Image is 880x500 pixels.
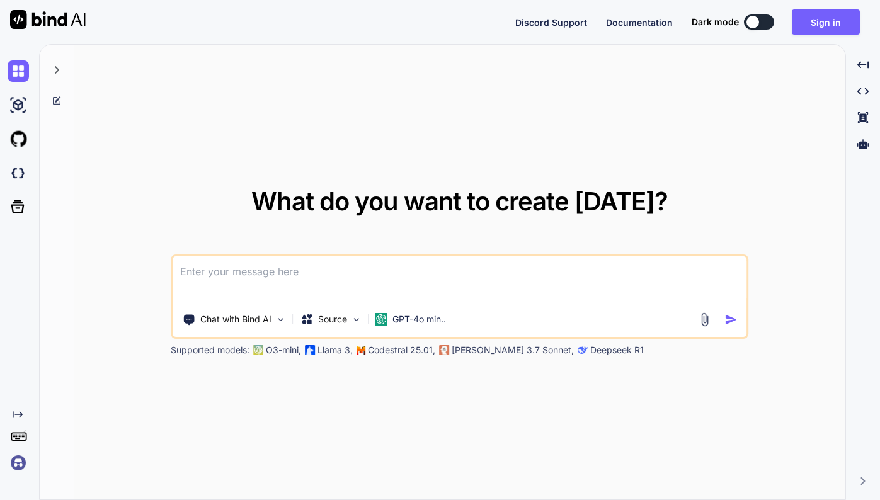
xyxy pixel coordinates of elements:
[266,344,301,356] p: O3-mini,
[515,17,587,28] span: Discord Support
[318,313,347,326] p: Source
[8,452,29,474] img: signin
[368,344,435,356] p: Codestral 25.01,
[253,345,263,355] img: GPT-4
[590,344,644,356] p: Deepseek R1
[606,17,673,28] span: Documentation
[251,186,668,217] span: What do you want to create [DATE]?
[171,344,249,356] p: Supported models:
[357,346,365,355] img: Mistral-AI
[8,60,29,82] img: chat
[452,344,574,356] p: [PERSON_NAME] 3.7 Sonnet,
[8,162,29,184] img: darkCloudIdeIcon
[375,313,387,326] img: GPT-4o mini
[392,313,446,326] p: GPT-4o min..
[10,10,86,29] img: Bind AI
[792,9,860,35] button: Sign in
[692,16,739,28] span: Dark mode
[351,314,362,325] img: Pick Models
[725,313,738,326] img: icon
[305,345,315,355] img: Llama2
[515,16,587,29] button: Discord Support
[200,313,271,326] p: Chat with Bind AI
[439,345,449,355] img: claude
[578,345,588,355] img: claude
[698,312,712,327] img: attachment
[606,16,673,29] button: Documentation
[317,344,353,356] p: Llama 3,
[8,94,29,116] img: ai-studio
[8,128,29,150] img: githubLight
[275,314,286,325] img: Pick Tools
